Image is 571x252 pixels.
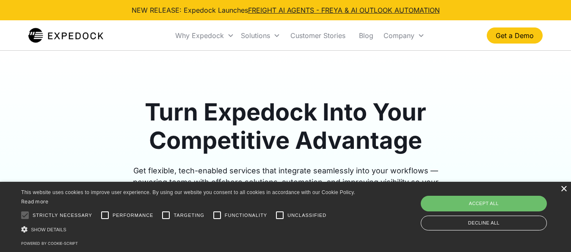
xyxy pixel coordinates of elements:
div: Solutions [241,31,270,40]
span: Performance [113,212,154,219]
span: Functionality [225,212,267,219]
div: Why Expedock [175,31,224,40]
span: Targeting [174,212,204,219]
div: NEW RELEASE: Expedock Launches [132,5,440,15]
div: Close [560,186,567,192]
div: Show details [21,225,365,234]
span: Unclassified [287,212,326,219]
div: Accept all [421,196,547,211]
a: FREIGHT AI AGENTS - FREYA & AI OUTLOOK AUTOMATION [248,6,440,14]
a: Read more [21,198,49,205]
a: Blog [352,21,380,50]
img: Expedock Logo [28,27,103,44]
span: This website uses cookies to improve user experience. By using our website you consent to all coo... [21,189,355,195]
div: Get flexible, tech-enabled services that integrate seamlessly into your workflows — powering team... [123,165,448,199]
a: Customer Stories [284,21,352,50]
div: Why Expedock [172,21,237,50]
span: Strictly necessary [33,212,92,219]
div: Company [380,21,428,50]
a: Get a Demo [487,27,543,44]
a: home [28,27,103,44]
iframe: Chat Widget [529,211,571,252]
div: Company [383,31,414,40]
div: Solutions [237,21,284,50]
h1: Turn Expedock Into Your Competitive Advantage [123,98,448,155]
a: Powered by cookie-script [21,241,78,246]
div: Decline all [421,216,547,230]
span: Show details [31,227,66,232]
